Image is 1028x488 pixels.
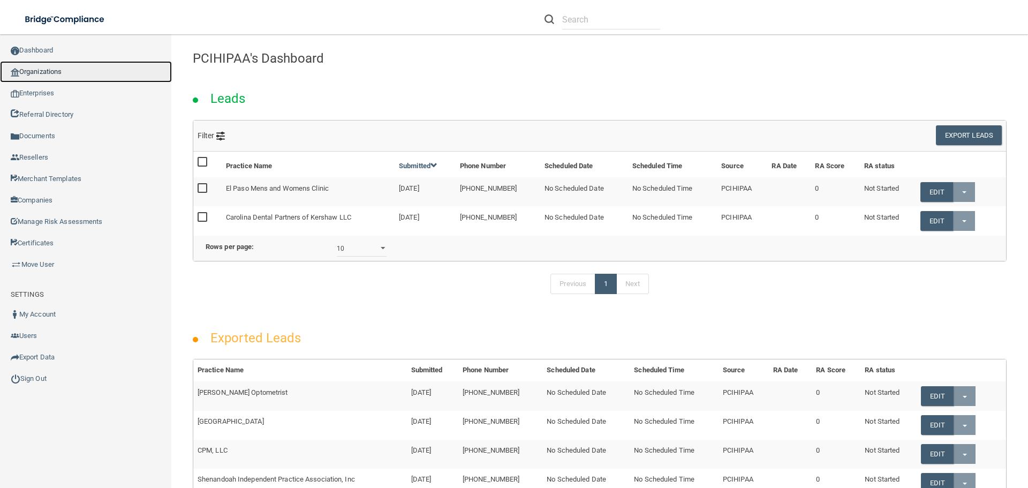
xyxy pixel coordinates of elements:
th: Scheduled Time [628,152,717,177]
td: [DATE] [395,177,456,206]
td: 0 [812,381,860,410]
th: RA status [860,152,916,177]
td: No Scheduled Date [542,411,630,440]
th: Scheduled Date [540,152,628,177]
th: Submitted [407,359,458,381]
td: CPM, LLC [193,440,407,469]
a: 1 [595,274,617,294]
td: PCIHIPAA [719,381,769,410]
img: ic_reseller.de258add.png [11,153,19,162]
img: icon-filter@2x.21656d0b.png [216,132,225,140]
td: No Scheduled Date [540,206,628,235]
td: 0 [812,411,860,440]
td: El Paso Mens and Womens Clinic [222,177,395,206]
td: No Scheduled Time [628,206,717,235]
img: ic-search.3b580494.png [545,14,554,24]
th: Practice Name [222,152,395,177]
td: 0 [811,206,860,235]
td: No Scheduled Time [630,411,719,440]
td: No Scheduled Time [630,440,719,469]
img: enterprise.0d942306.png [11,90,19,97]
td: [PHONE_NUMBER] [456,206,540,235]
h2: Exported Leads [200,323,312,353]
th: Scheduled Date [542,359,630,381]
td: 0 [812,440,860,469]
h4: PCIHIPAA's Dashboard [193,51,1007,65]
img: icon-users.e205127d.png [11,332,19,340]
th: RA status [860,359,916,381]
img: briefcase.64adab9b.png [11,259,21,270]
a: Edit [920,182,953,202]
td: No Scheduled Date [542,440,630,469]
a: Submitted [399,162,437,170]
td: [GEOGRAPHIC_DATA] [193,411,407,440]
td: [PHONE_NUMBER] [458,381,542,410]
a: Previous [550,274,595,294]
input: Search [562,10,660,29]
span: Filter [198,131,225,140]
td: PCIHIPAA [717,206,767,235]
td: [PHONE_NUMBER] [458,411,542,440]
th: Source [719,359,769,381]
td: Carolina Dental Partners of Kershaw LLC [222,206,395,235]
iframe: Drift Widget Chat Controller [843,412,1015,455]
img: icon-documents.8dae5593.png [11,132,19,141]
td: No Scheduled Time [630,381,719,410]
td: [DATE] [407,411,458,440]
td: PCIHIPAA [717,177,767,206]
td: Not Started [860,177,916,206]
td: PCIHIPAA [719,411,769,440]
img: bridge_compliance_login_screen.278c3ca4.svg [16,9,115,31]
th: Phone Number [458,359,542,381]
th: RA Score [811,152,860,177]
th: RA Date [767,152,811,177]
img: ic_dashboard_dark.d01f4a41.png [11,47,19,55]
td: [DATE] [407,440,458,469]
th: Practice Name [193,359,407,381]
td: 0 [811,177,860,206]
td: [PHONE_NUMBER] [458,440,542,469]
td: [PERSON_NAME] Optometrist [193,381,407,410]
td: No Scheduled Time [628,177,717,206]
a: Edit [920,211,953,231]
button: Export Leads [936,125,1002,145]
th: Scheduled Time [630,359,719,381]
a: Next [616,274,648,294]
th: RA Score [812,359,860,381]
a: Edit [921,386,954,406]
td: No Scheduled Date [540,177,628,206]
td: No Scheduled Date [542,381,630,410]
th: Phone Number [456,152,540,177]
img: icon-export.b9366987.png [11,353,19,362]
td: Not Started [860,381,916,410]
h2: Leads [200,84,256,114]
label: SETTINGS [11,288,44,301]
b: Rows per page: [206,243,254,251]
img: ic_user_dark.df1a06c3.png [11,310,19,319]
td: [PHONE_NUMBER] [456,177,540,206]
td: Not Started [860,411,916,440]
img: organization-icon.f8decf85.png [11,68,19,77]
td: Not Started [860,206,916,235]
td: [DATE] [407,381,458,410]
td: PCIHIPAA [719,440,769,469]
td: [DATE] [395,206,456,235]
th: RA Date [769,359,812,381]
th: Source [717,152,767,177]
img: ic_power_dark.7ecde6b1.png [11,374,20,384]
